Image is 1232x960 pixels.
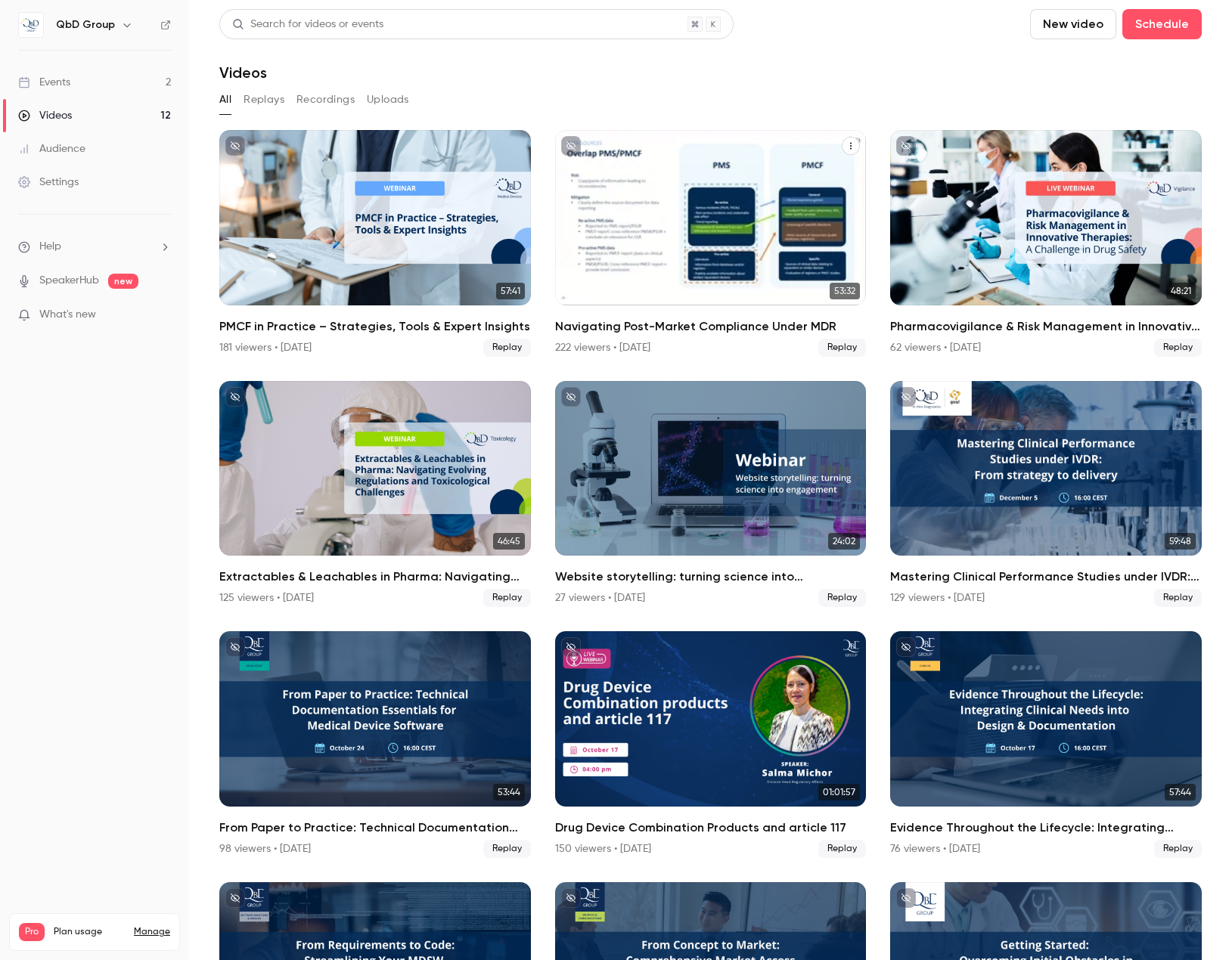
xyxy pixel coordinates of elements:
[896,888,916,908] button: unpublished
[153,308,171,322] iframe: Noticeable Trigger
[18,175,79,190] div: Settings
[561,387,581,407] button: unpublished
[56,17,115,33] h6: QbD Group
[555,819,867,837] h2: Drug Device Combination Products and article 117
[890,381,1202,608] a: 59:48Mastering Clinical Performance Studies under IVDR: from strategy to delivery.129 viewers • [...
[244,88,284,112] button: Replays
[225,637,245,657] button: unpublished
[896,136,916,156] button: unpublished
[19,13,43,37] img: QbD Group
[890,130,1202,357] li: Pharmacovigilance & Risk Management in Innovative Therapies: A Challenge in Drug Safety
[219,88,231,112] button: All
[1154,339,1202,357] span: Replay
[219,631,531,858] a: 53:44From Paper to Practice: Technical Documentation Essentials for Medical Device Software98 vie...
[19,923,45,941] span: Pro
[219,381,531,608] li: Extractables & Leachables in Pharma: Navigating Evolving Regulations and Toxicological Challenges
[561,888,581,908] button: unpublished
[225,888,245,908] button: unpublished
[555,631,867,858] li: Drug Device Combination Products and article 117
[219,841,311,856] div: 98 viewers • [DATE]
[219,381,531,608] a: 46:45Extractables & Leachables in Pharma: Navigating Evolving Regulations and Toxicological Chall...
[18,141,85,156] div: Audience
[890,317,1202,336] h2: Pharmacovigilance & Risk Management in Innovative Therapies: A Challenge in Drug Safety
[555,590,645,605] div: 27 viewers • [DATE]
[219,9,1202,951] section: Videos
[483,840,531,858] span: Replay
[1165,533,1196,550] span: 59:48
[1166,283,1196,299] span: 48:21
[219,63,267,82] h1: Videos
[219,130,531,357] li: PMCF in Practice – Strategies, Tools & Expert Insights
[134,926,170,938] a: Manage
[1165,784,1196,801] span: 57:44
[890,381,1202,608] li: Mastering Clinical Performance Studies under IVDR: from strategy to delivery.
[890,631,1202,858] li: Evidence Throughout the Lifecycle: Integrating Clinical Needs into Design & Documentation
[561,637,581,657] button: unpublished
[54,926,125,938] span: Plan usage
[39,307,96,323] span: What's new
[890,130,1202,357] a: 48:21Pharmacovigilance & Risk Management in Innovative Therapies: A Challenge in Drug Safety62 vi...
[555,130,867,357] a: 53:32Navigating Post-Market Compliance Under MDR222 viewers • [DATE]Replay
[225,387,245,407] button: unpublished
[1154,840,1202,858] span: Replay
[18,239,171,255] li: help-dropdown-opener
[493,533,525,550] span: 46:45
[296,88,355,112] button: Recordings
[219,819,531,837] h2: From Paper to Practice: Technical Documentation Essentials for Medical Device Software
[18,75,70,90] div: Events
[555,317,867,336] h2: Navigating Post-Market Compliance Under MDR
[225,136,245,156] button: unpublished
[1030,9,1116,39] button: New video
[890,819,1202,837] h2: Evidence Throughout the Lifecycle: Integrating Clinical Needs into Design & Documentation
[555,841,651,856] div: 150 viewers • [DATE]
[367,88,409,112] button: Uploads
[483,589,531,607] span: Replay
[219,130,531,357] a: 57:41PMCF in Practice – Strategies, Tools & Expert Insights181 viewers • [DATE]Replay
[108,274,138,289] span: new
[219,631,531,858] li: From Paper to Practice: Technical Documentation Essentials for Medical Device Software
[561,136,581,156] button: unpublished
[219,568,531,586] h2: Extractables & Leachables in Pharma: Navigating Evolving Regulations and Toxicological Challenges
[896,387,916,407] button: unpublished
[818,339,866,357] span: Replay
[890,841,980,856] div: 76 viewers • [DATE]
[818,589,866,607] span: Replay
[890,340,981,355] div: 62 viewers • [DATE]
[39,273,99,289] a: SpeakerHub
[555,130,867,357] li: Navigating Post-Market Compliance Under MDR
[828,533,860,550] span: 24:02
[1122,9,1202,39] button: Schedule
[483,339,531,357] span: Replay
[890,568,1202,586] h2: Mastering Clinical Performance Studies under IVDR: from strategy to delivery.
[1154,589,1202,607] span: Replay
[232,17,383,33] div: Search for videos or events
[493,784,525,801] span: 53:44
[890,631,1202,858] a: 57:44Evidence Throughout the Lifecycle: Integrating Clinical Needs into Design & Documentation76 ...
[555,381,867,608] li: Website storytelling: turning science into engagement
[896,637,916,657] button: unpublished
[890,590,985,605] div: 129 viewers • [DATE]
[18,108,72,123] div: Videos
[818,840,866,858] span: Replay
[830,283,860,299] span: 53:32
[219,340,312,355] div: 181 viewers • [DATE]
[496,283,525,299] span: 57:41
[555,381,867,608] a: 24:02Website storytelling: turning science into engagement27 viewers • [DATE]Replay
[818,784,860,801] span: 01:01:57
[555,340,650,355] div: 222 viewers • [DATE]
[555,568,867,586] h2: Website storytelling: turning science into engagement
[219,317,531,336] h2: PMCF in Practice – Strategies, Tools & Expert Insights
[219,590,314,605] div: 125 viewers • [DATE]
[39,239,61,255] span: Help
[555,631,867,858] a: 01:01:57Drug Device Combination Products and article 117150 viewers • [DATE]Replay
